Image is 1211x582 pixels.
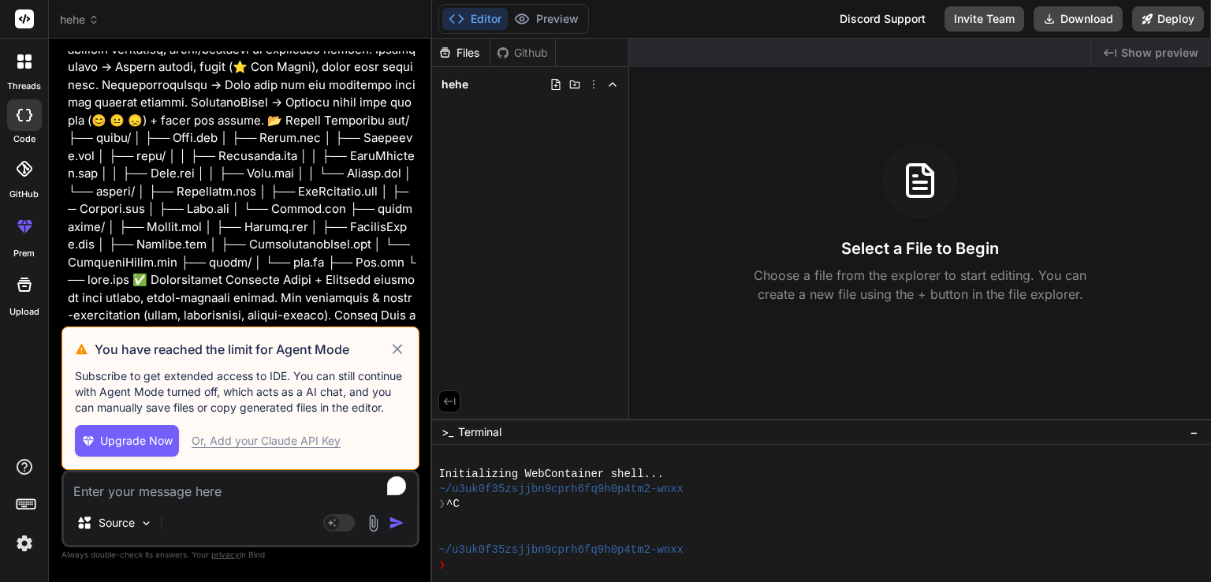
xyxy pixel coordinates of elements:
span: ~/u3uk0f35zsjjbn9cprh6fq9h0p4tm2-wnxx [438,482,684,497]
span: Upgrade Now [100,433,173,449]
span: >_ [442,424,453,440]
div: Or, Add your Claude API Key [192,433,341,449]
span: Initializing WebContainer shell... [438,467,663,482]
img: settings [11,530,38,557]
button: − [1187,420,1202,445]
button: Deploy [1132,6,1204,32]
div: Github [490,45,555,61]
button: Editor [442,8,508,30]
img: attachment [364,514,382,532]
p: Choose a file from the explorer to start editing. You can create a new file using the + button in... [743,266,1097,304]
img: Pick Models [140,517,153,530]
label: Upload [9,305,39,319]
span: − [1190,424,1198,440]
p: Source [99,515,135,531]
span: privacy [211,550,240,559]
label: prem [13,247,35,260]
span: hehe [442,76,468,92]
button: Invite Team [945,6,1024,32]
button: Download [1034,6,1123,32]
p: Subscribe to get extended access to IDE. You can still continue with Agent Mode turned off, which... [75,368,406,416]
p: Always double-check its answers. Your in Bind [61,547,419,562]
img: icon [389,515,404,531]
label: GitHub [9,188,39,201]
span: ❯ [438,558,446,573]
span: hehe [60,12,99,28]
span: Terminal [458,424,501,440]
textarea: To enrich screen reader interactions, please activate Accessibility in Grammarly extension settings [64,472,417,501]
span: Show preview [1121,45,1198,61]
button: Upgrade Now [75,425,179,457]
span: ~/u3uk0f35zsjjbn9cprh6fq9h0p4tm2-wnxx [438,543,684,558]
div: Discord Support [830,6,935,32]
span: ^C [446,497,460,512]
h3: Select a File to Begin [841,237,999,259]
h3: You have reached the limit for Agent Mode [95,340,389,359]
button: Preview [508,8,585,30]
label: code [13,132,35,146]
label: threads [7,80,41,93]
div: Files [432,45,490,61]
span: ❯ [438,497,446,512]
